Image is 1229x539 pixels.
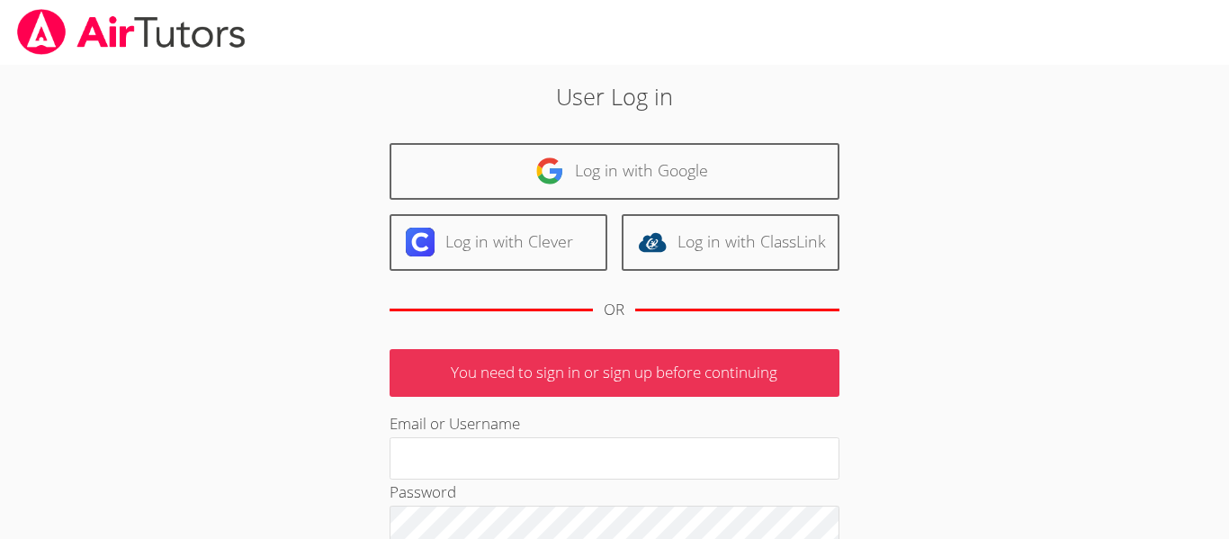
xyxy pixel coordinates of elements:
img: airtutors_banner-c4298cdbf04f3fff15de1276eac7730deb9818008684d7c2e4769d2f7ddbe033.png [15,9,247,55]
img: clever-logo-6eab21bc6e7a338710f1a6ff85c0baf02591cd810cc4098c63d3a4b26e2feb20.svg [406,228,435,256]
img: classlink-logo-d6bb404cc1216ec64c9a2012d9dc4662098be43eaf13dc465df04b49fa7ab582.svg [638,228,667,256]
p: You need to sign in or sign up before continuing [390,349,839,397]
img: google-logo-50288ca7cdecda66e5e0955fdab243c47b7ad437acaf1139b6f446037453330a.svg [535,157,564,185]
a: Log in with Clever [390,214,607,271]
div: OR [604,297,624,323]
label: Email or Username [390,413,520,434]
a: Log in with ClassLink [622,214,839,271]
a: Log in with Google [390,143,839,200]
h2: User Log in [283,79,946,113]
label: Password [390,481,456,502]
